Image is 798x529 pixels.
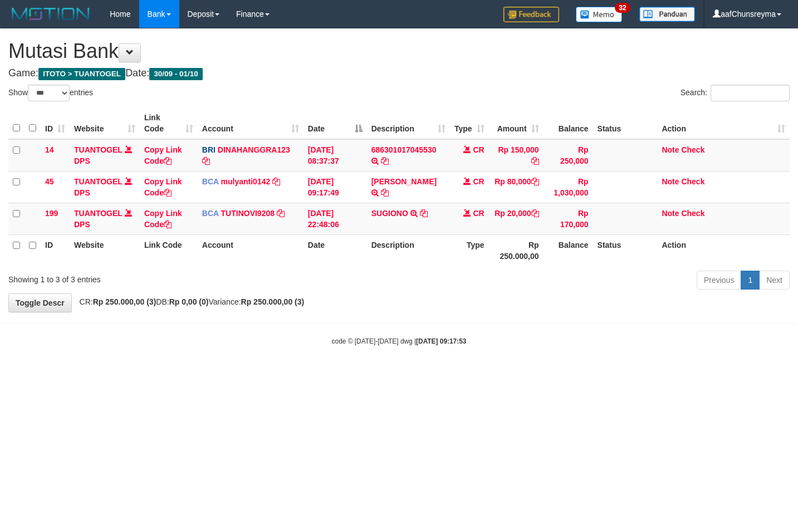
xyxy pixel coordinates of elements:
[144,209,182,229] a: Copy Link Code
[662,177,679,186] a: Note
[93,297,156,306] strong: Rp 250.000,00 (3)
[8,270,324,285] div: Showing 1 to 3 of 3 entries
[531,209,539,218] a: Copy Rp 20,000 to clipboard
[221,209,275,218] a: TUTINOVI9208
[593,107,658,139] th: Status
[681,145,704,154] a: Check
[489,234,544,266] th: Rp 250.000,00
[371,145,437,154] a: 686301017045530
[202,177,219,186] span: BCA
[759,271,790,290] a: Next
[371,209,408,218] a: SUGIONO
[272,177,280,186] a: Copy mulyanti0142 to clipboard
[531,177,539,186] a: Copy Rp 80,000 to clipboard
[198,107,303,139] th: Account: activate to sort column ascending
[41,107,70,139] th: ID: activate to sort column ascending
[489,171,544,203] td: Rp 80,000
[303,107,367,139] th: Date: activate to sort column descending
[74,209,123,218] a: TUANTOGEL
[70,171,140,203] td: DPS
[416,337,466,345] strong: [DATE] 09:17:53
[277,209,285,218] a: Copy TUTINOVI9208 to clipboard
[657,107,790,139] th: Action: activate to sort column ascending
[74,145,123,154] a: TUANTOGEL
[531,156,539,165] a: Copy Rp 150,000 to clipboard
[8,68,790,79] h4: Game: Date:
[45,177,54,186] span: 45
[144,177,182,197] a: Copy Link Code
[8,6,93,22] img: MOTION_logo.png
[38,68,125,80] span: ITOTO > TUANTOGEL
[420,209,428,218] a: Copy SUGIONO to clipboard
[202,156,210,165] a: Copy DINAHANGGRA123 to clipboard
[473,209,484,218] span: CR
[489,107,544,139] th: Amount: activate to sort column ascending
[70,203,140,234] td: DPS
[544,139,593,172] td: Rp 250,000
[657,234,790,266] th: Action
[473,145,484,154] span: CR
[662,209,679,218] a: Note
[489,203,544,234] td: Rp 20,000
[202,145,216,154] span: BRI
[303,203,367,234] td: [DATE] 22:48:06
[28,85,70,101] select: Showentries
[8,40,790,62] h1: Mutasi Bank
[74,177,123,186] a: TUANTOGEL
[741,271,760,290] a: 1
[371,177,437,186] a: [PERSON_NAME]
[450,234,489,266] th: Type
[221,177,271,186] a: mulyanti0142
[711,85,790,101] input: Search:
[381,156,389,165] a: Copy 686301017045530 to clipboard
[70,107,140,139] th: Website: activate to sort column ascending
[8,85,93,101] label: Show entries
[639,7,695,22] img: panduan.png
[45,145,54,154] span: 14
[473,177,484,186] span: CR
[241,297,305,306] strong: Rp 250.000,00 (3)
[367,234,450,266] th: Description
[332,337,467,345] small: code © [DATE]-[DATE] dwg |
[8,293,72,312] a: Toggle Descr
[45,209,58,218] span: 199
[593,234,658,266] th: Status
[381,188,389,197] a: Copy EKO PRAMONO to clipboard
[544,171,593,203] td: Rp 1,030,000
[544,203,593,234] td: Rp 170,000
[149,68,203,80] span: 30/09 - 01/10
[681,209,704,218] a: Check
[303,171,367,203] td: [DATE] 09:17:49
[544,234,593,266] th: Balance
[697,271,741,290] a: Previous
[576,7,623,22] img: Button%20Memo.svg
[144,145,182,165] a: Copy Link Code
[70,139,140,172] td: DPS
[489,139,544,172] td: Rp 150,000
[680,85,790,101] label: Search:
[202,209,219,218] span: BCA
[503,7,559,22] img: Feedback.jpg
[303,234,367,266] th: Date
[41,234,70,266] th: ID
[544,107,593,139] th: Balance
[681,177,704,186] a: Check
[140,107,198,139] th: Link Code: activate to sort column ascending
[198,234,303,266] th: Account
[74,297,305,306] span: CR: DB: Variance:
[140,234,198,266] th: Link Code
[218,145,290,154] a: DINAHANGGRA123
[367,107,450,139] th: Description: activate to sort column ascending
[615,3,630,13] span: 32
[662,145,679,154] a: Note
[70,234,140,266] th: Website
[169,297,209,306] strong: Rp 0,00 (0)
[450,107,489,139] th: Type: activate to sort column ascending
[303,139,367,172] td: [DATE] 08:37:37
